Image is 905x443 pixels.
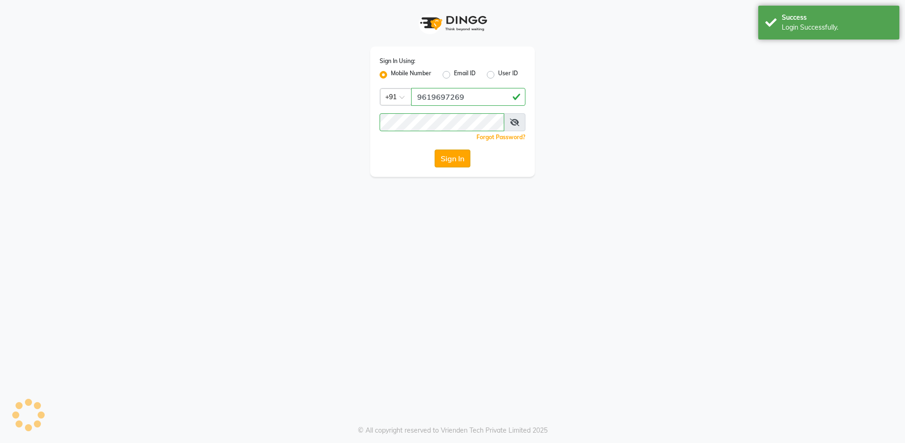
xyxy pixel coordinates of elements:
label: Mobile Number [391,69,431,80]
a: Forgot Password? [476,134,525,141]
img: logo1.svg [415,9,490,37]
div: Login Successfully. [782,23,892,32]
label: Sign In Using: [380,57,415,65]
label: Email ID [454,69,476,80]
input: Username [411,88,525,106]
div: Success [782,13,892,23]
input: Username [380,113,504,131]
label: User ID [498,69,518,80]
button: Sign In [435,150,470,167]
